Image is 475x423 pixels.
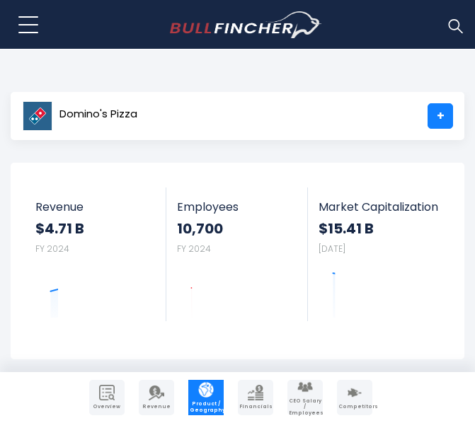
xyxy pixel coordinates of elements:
img: bullfincher logo [170,11,322,38]
small: [DATE] [319,243,345,255]
span: Domino's Pizza [59,108,137,120]
strong: $4.71 B [35,219,156,238]
span: Competitors [338,404,371,410]
a: Go to homepage [170,11,322,38]
span: Revenue [35,200,156,214]
img: DPZ logo [23,101,52,131]
a: Revenue $4.71 B FY 2024 [25,187,166,321]
a: Company Overview [89,380,125,415]
span: Product / Geography [190,401,222,413]
a: Company Financials [238,380,273,415]
a: Company Competitors [337,380,372,415]
a: + [428,103,453,129]
small: FY 2024 [177,243,211,255]
span: Market Capitalization [319,200,438,214]
span: Overview [91,404,123,410]
a: Company Product/Geography [188,380,224,415]
a: Employees 10,700 FY 2024 [166,187,307,321]
strong: $15.41 B [319,219,438,238]
span: CEO Salary / Employees [289,398,321,416]
strong: 10,700 [177,219,296,238]
a: Domino's Pizza [22,103,138,129]
a: Market Capitalization $15.41 B [DATE] [308,187,449,321]
span: Revenue [140,404,173,410]
span: Employees [177,200,296,214]
span: Financials [239,404,272,410]
a: Company Revenue [139,380,174,415]
a: Company Employees [287,380,323,415]
small: FY 2024 [35,243,69,255]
